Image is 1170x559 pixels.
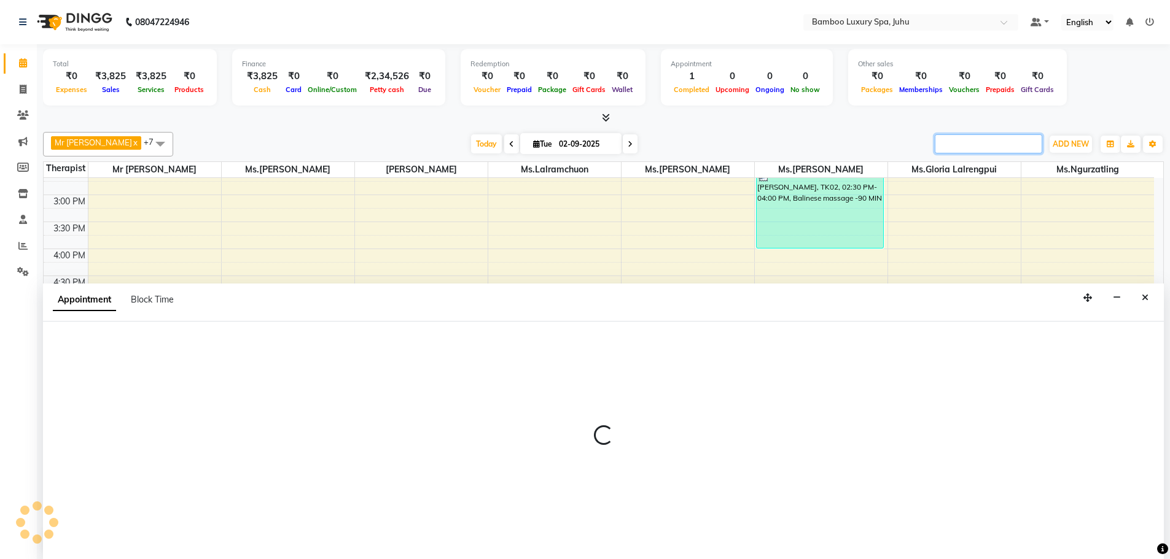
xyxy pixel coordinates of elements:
div: ₹0 [171,69,207,83]
input: Search Appointment [935,134,1042,153]
span: Gift Cards [569,85,609,94]
div: 4:30 PM [51,276,88,289]
div: ₹0 [858,69,896,83]
span: ADD NEW [1053,139,1089,148]
span: No show [787,85,823,94]
span: Ms.Ngurzatling [1021,162,1155,177]
div: ₹0 [609,69,636,83]
span: Card [283,85,305,94]
span: Due [415,85,434,94]
div: ₹0 [535,69,569,83]
span: Ms.[PERSON_NAME] [622,162,754,177]
img: logo [31,5,115,39]
div: [PERSON_NAME], TK02, 02:30 PM-04:00 PM, Balinese massage -90 MIN [757,169,884,248]
span: Wallet [609,85,636,94]
span: Ms.[PERSON_NAME] [755,162,887,177]
div: Appointment [671,59,823,69]
span: Services [135,85,168,94]
div: ₹3,825 [242,69,283,83]
span: Package [535,85,569,94]
span: Ms.[PERSON_NAME] [222,162,354,177]
span: Prepaid [504,85,535,94]
span: Sales [99,85,123,94]
span: Ms.Lalramchuon [488,162,621,177]
div: 0 [712,69,752,83]
div: ₹0 [53,69,90,83]
div: Other sales [858,59,1057,69]
div: ₹0 [896,69,946,83]
div: Therapist [44,162,88,175]
a: x [132,137,138,147]
span: Mr [PERSON_NAME] [55,137,132,147]
span: Cash [251,85,274,94]
div: ₹0 [414,69,435,83]
span: Today [471,134,502,153]
span: Petty cash [367,85,407,94]
input: 2025-09-02 [555,135,617,153]
div: ₹3,825 [131,69,171,83]
span: [PERSON_NAME] [355,162,488,177]
span: Appointment [53,289,116,311]
div: 3:00 PM [51,195,88,208]
span: +7 [144,137,163,147]
span: Expenses [53,85,90,94]
span: Ms.Gloria Lalrengpui [888,162,1021,177]
div: 3:30 PM [51,222,88,235]
div: ₹2,34,526 [360,69,414,83]
span: Ongoing [752,85,787,94]
div: 4:00 PM [51,249,88,262]
div: ₹0 [569,69,609,83]
div: ₹0 [305,69,360,83]
span: Products [171,85,207,94]
div: Total [53,59,207,69]
div: ₹0 [946,69,983,83]
div: ₹0 [983,69,1018,83]
div: ₹0 [1018,69,1057,83]
span: Block Time [131,294,174,305]
div: ₹0 [283,69,305,83]
span: Upcoming [712,85,752,94]
span: Completed [671,85,712,94]
span: Prepaids [983,85,1018,94]
span: Gift Cards [1018,85,1057,94]
span: Memberships [896,85,946,94]
span: Voucher [470,85,504,94]
div: ₹3,825 [90,69,131,83]
span: Online/Custom [305,85,360,94]
span: Mr [PERSON_NAME] [88,162,221,177]
div: ₹0 [504,69,535,83]
div: ₹0 [470,69,504,83]
button: Close [1136,288,1154,307]
span: Packages [858,85,896,94]
span: Vouchers [946,85,983,94]
div: 0 [752,69,787,83]
div: 0 [787,69,823,83]
button: ADD NEW [1050,136,1092,153]
b: 08047224946 [135,5,189,39]
div: Finance [242,59,435,69]
div: Redemption [470,59,636,69]
span: Tue [530,139,555,148]
div: 1 [671,69,712,83]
